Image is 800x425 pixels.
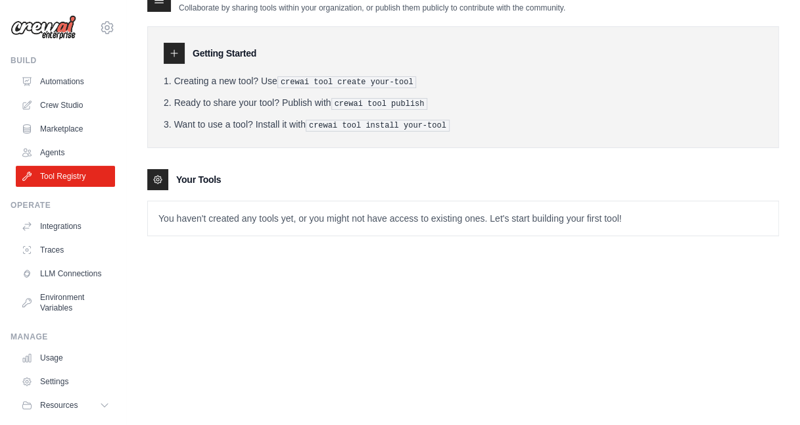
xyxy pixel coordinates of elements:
p: You haven't created any tools yet, or you might not have access to existing ones. Let's start bui... [148,201,778,236]
div: Manage [11,332,115,342]
pre: crewai tool create your-tool [277,76,417,88]
li: Ready to share your tool? Publish with [164,96,763,110]
a: Environment Variables [16,287,115,318]
li: Want to use a tool? Install it with [164,118,763,132]
div: Build [11,55,115,66]
pre: crewai tool install your-tool [306,120,450,132]
img: Logo [11,15,76,40]
h3: Getting Started [193,47,256,60]
a: LLM Connections [16,263,115,284]
span: Resources [40,400,78,411]
button: Resources [16,395,115,416]
p: Collaborate by sharing tools within your organization, or publish them publicly to contribute wit... [179,3,565,13]
a: Tool Registry [16,166,115,187]
a: Crew Studio [16,95,115,116]
a: Settings [16,371,115,392]
a: Agents [16,142,115,163]
li: Creating a new tool? Use [164,74,763,88]
a: Marketplace [16,118,115,139]
pre: crewai tool publish [331,98,428,110]
h3: Your Tools [176,173,221,186]
div: Operate [11,200,115,211]
a: Usage [16,347,115,368]
a: Traces [16,239,115,261]
a: Integrations [16,216,115,237]
a: Automations [16,71,115,92]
